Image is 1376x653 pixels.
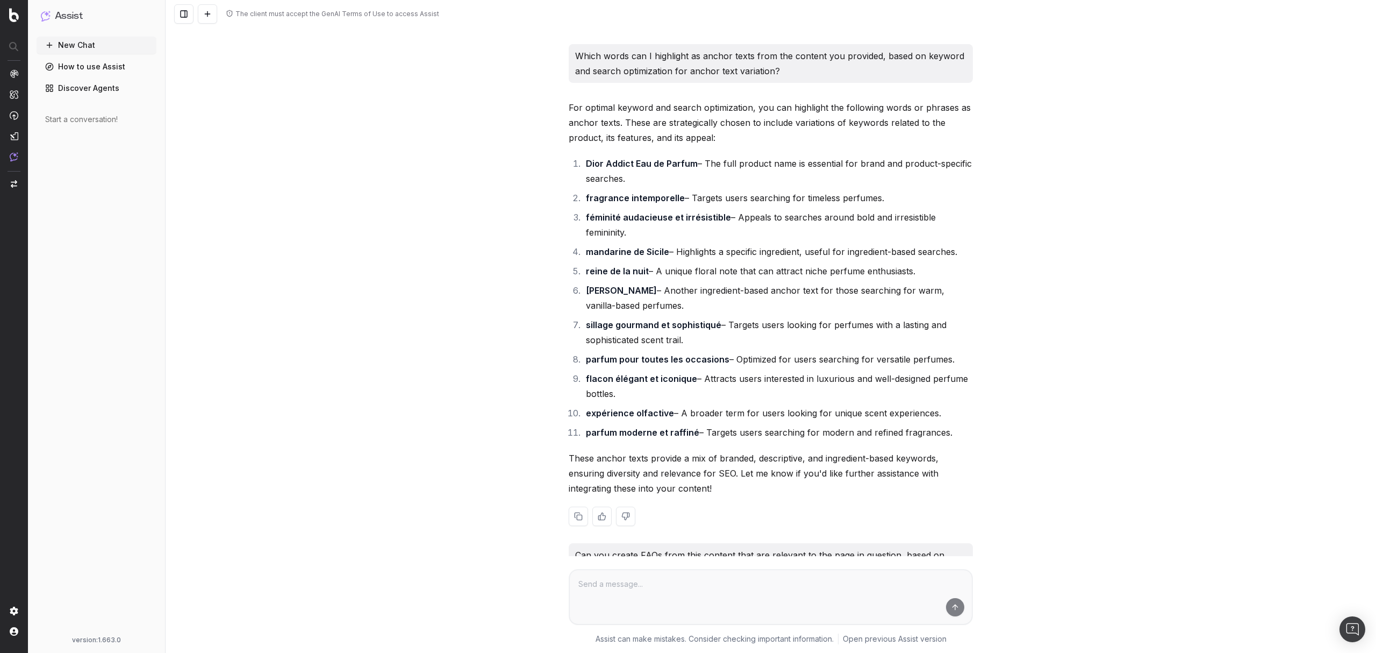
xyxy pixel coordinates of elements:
li: – Highlights a specific ingredient, useful for ingredient-based searches. [583,244,973,259]
strong: fragrance intemporelle [586,193,685,203]
strong: parfum moderne et raffiné [586,427,699,438]
p: Can you create FAQs from this content that are relevant to the page in question, based on what pe... [575,548,966,578]
a: Discover Agents [37,80,156,97]
p: These anchor texts provide a mix of branded, descriptive, and ingredient-based keywords, ensuring... [569,451,973,496]
strong: Dior Addict Eau de Parfum [586,158,698,169]
p: For optimal keyword and search optimization, you can highlight the following words or phrases as ... [569,100,973,145]
div: The client must accept the GenAI Terms of Use to access Assist [235,10,439,18]
div: version: 1.663.0 [41,636,152,644]
strong: reine de la nuit [586,266,649,276]
p: Assist can make mistakes. Consider checking important information. [596,634,834,644]
div: Open Intercom Messenger [1339,616,1365,642]
img: Analytics [10,69,18,78]
strong: expérience olfactive [586,408,674,418]
li: – Attracts users interested in luxurious and well-designed perfume bottles. [583,371,973,401]
strong: parfum pour toutes les occasions [586,354,729,365]
img: Activation [10,111,18,120]
li: – The full product name is essential for brand and product-specific searches. [583,156,973,186]
img: Setting [10,607,18,615]
li: – Targets users searching for timeless perfumes. [583,190,973,205]
button: New Chat [37,37,156,54]
h1: Assist [55,9,83,24]
a: Open previous Assist version [843,634,947,644]
button: Assist [41,9,152,24]
li: – A broader term for users looking for unique scent experiences. [583,406,973,421]
img: Assist [41,11,51,21]
strong: [PERSON_NAME] [586,285,657,296]
a: How to use Assist [37,58,156,75]
img: Intelligence [10,90,18,99]
li: – Targets users searching for modern and refined fragrances. [583,425,973,440]
li: – Another ingredient-based anchor text for those searching for warm, vanilla-based perfumes. [583,283,973,313]
div: Start a conversation! [45,114,148,125]
strong: sillage gourmand et sophistiqué [586,320,721,330]
img: Botify logo [9,8,19,22]
img: My account [10,627,18,636]
strong: féminité audacieuse et irrésistible [586,212,731,223]
strong: mandarine de Sicile [586,246,669,257]
img: Switch project [11,180,17,188]
li: – Appeals to searches around bold and irresistible femininity. [583,210,973,240]
img: Studio [10,132,18,140]
strong: flacon élégant et iconique [586,373,697,384]
img: Assist [10,152,18,161]
li: – A unique floral note that can attract niche perfume enthusiasts. [583,264,973,279]
li: – Targets users looking for perfumes with a lasting and sophisticated scent trail. [583,317,973,347]
p: Which words can I highlight as anchor texts from the content you provided, based on keyword and s... [575,48,966,79]
li: – Optimized for users searching for versatile perfumes. [583,352,973,367]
